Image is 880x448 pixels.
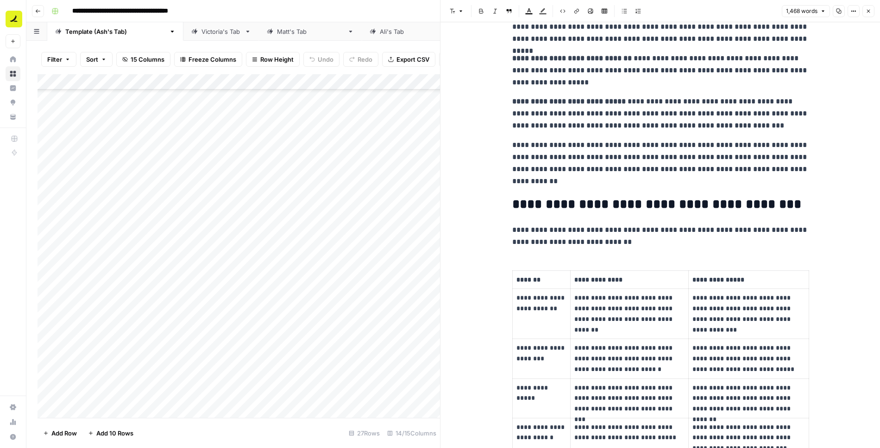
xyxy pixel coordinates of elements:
[41,52,76,67] button: Filter
[47,22,183,41] a: Template ([PERSON_NAME]'s Tab)
[189,55,236,64] span: Freeze Columns
[131,55,164,64] span: 15 Columns
[6,429,20,444] button: Help + Support
[51,429,77,438] span: Add Row
[183,22,259,41] a: Victoria's Tab
[382,52,435,67] button: Export CSV
[343,52,378,67] button: Redo
[303,52,339,67] button: Undo
[6,95,20,110] a: Opportunities
[380,27,446,36] div: [PERSON_NAME]'s Tab
[6,109,20,124] a: Your Data
[6,66,20,81] a: Browse
[318,55,333,64] span: Undo
[358,55,372,64] span: Redo
[396,55,429,64] span: Export CSV
[6,81,20,96] a: Insights
[345,426,383,441] div: 27 Rows
[86,55,98,64] span: Sort
[246,52,300,67] button: Row Height
[259,22,362,41] a: [PERSON_NAME]'s Tab
[383,426,440,441] div: 14/15 Columns
[786,7,817,15] span: 1,468 words
[6,52,20,67] a: Home
[116,52,170,67] button: 15 Columns
[277,27,344,36] div: [PERSON_NAME]'s Tab
[6,7,20,31] button: Workspace: Ramp
[782,5,830,17] button: 1,468 words
[82,426,139,441] button: Add 10 Rows
[38,426,82,441] button: Add Row
[6,415,20,429] a: Usage
[174,52,242,67] button: Freeze Columns
[6,11,22,27] img: Ramp Logo
[80,52,113,67] button: Sort
[65,27,165,36] div: Template ([PERSON_NAME]'s Tab)
[96,429,133,438] span: Add 10 Rows
[47,55,62,64] span: Filter
[6,400,20,415] a: Settings
[201,27,241,36] div: Victoria's Tab
[260,55,294,64] span: Row Height
[362,22,465,41] a: [PERSON_NAME]'s Tab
